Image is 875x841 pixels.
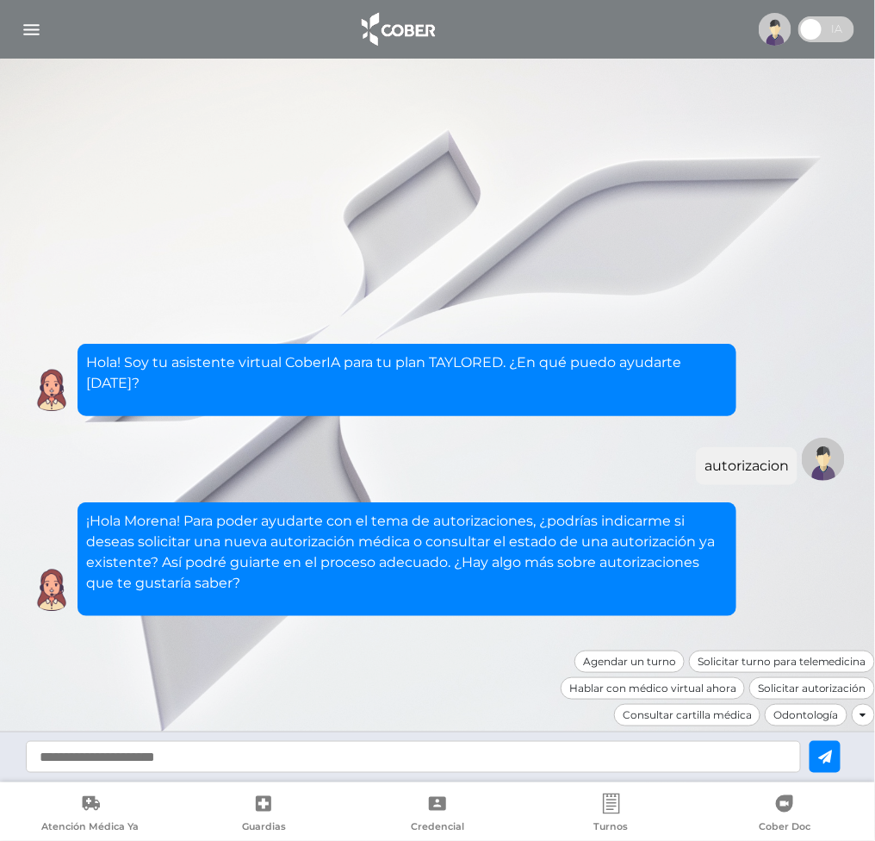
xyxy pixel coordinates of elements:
[351,794,524,838] a: Credencial
[802,438,845,481] img: Tu imagen
[242,821,286,837] span: Guardias
[41,821,139,837] span: Atención Médica Ya
[749,677,875,700] div: Solicitar autorización
[594,821,629,837] span: Turnos
[524,794,698,838] a: Turnos
[698,794,872,838] a: Cober Doc
[411,821,464,837] span: Credencial
[765,704,847,726] div: Odontología
[614,704,760,726] div: Consultar cartilla médica
[759,13,791,46] img: profile-placeholder.svg
[759,821,810,837] span: Cober Doc
[21,19,42,40] img: Cober_menu-lines-white.svg
[86,511,728,594] p: ¡Hola Morena! Para poder ayudarte con el tema de autorizaciones, ¿podrías indicarme si deseas sol...
[86,352,728,394] p: Hola! Soy tu asistente virtual CoberIA para tu plan TAYLORED. ¿En qué puedo ayudarte [DATE]?
[3,794,177,838] a: Atención Médica Ya
[30,369,73,412] img: Cober IA
[177,794,351,838] a: Guardias
[561,677,745,700] div: Hablar con médico virtual ahora
[30,569,73,612] img: Cober IA
[574,651,685,673] div: Agendar un turno
[689,651,875,673] div: Solicitar turno para telemedicina
[704,456,789,477] div: autorizacion
[352,9,443,50] img: logo_cober_home-white.png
